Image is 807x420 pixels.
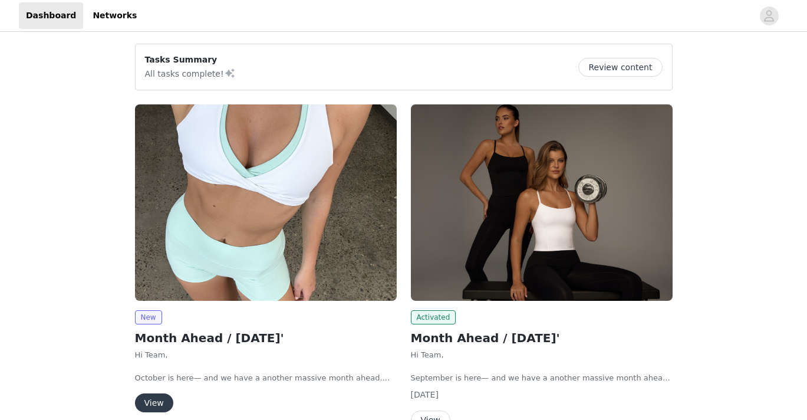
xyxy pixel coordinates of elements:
span: New [135,310,162,324]
p: October is here— and we have a another massive month ahead. [135,372,397,384]
p: September is here— and we have a another massive month ahead. [411,372,673,384]
img: Muscle Republic [411,104,673,301]
p: Hi Team, [135,349,397,361]
h2: Month Ahead / [DATE]' [411,329,673,347]
a: Networks [85,2,144,29]
a: Dashboard [19,2,83,29]
div: avatar [763,6,775,25]
a: View [135,399,173,408]
span: [DATE] [411,390,439,399]
h2: Month Ahead / [DATE]' [135,329,397,347]
span: Activated [411,310,456,324]
p: Hi Team, [411,349,673,361]
button: View [135,393,173,412]
button: Review content [578,58,662,77]
p: All tasks complete! [145,66,236,80]
img: Muscle Republic [135,104,397,301]
p: Tasks Summary [145,54,236,66]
